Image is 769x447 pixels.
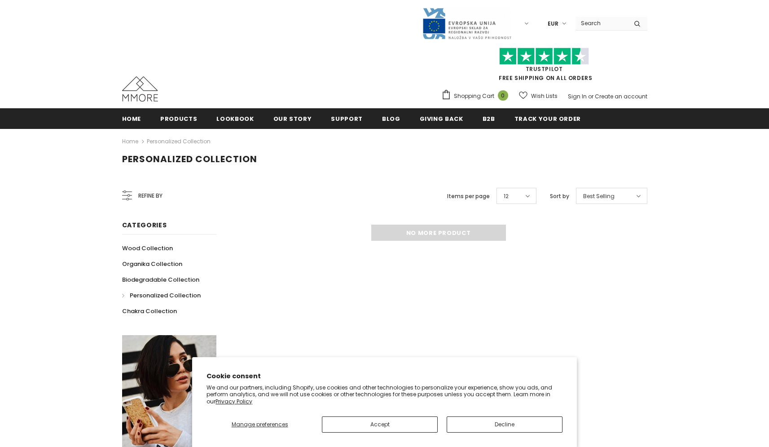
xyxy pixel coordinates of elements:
span: Track your order [514,115,581,123]
a: Create an account [595,93,647,100]
button: Accept [322,416,438,433]
span: Giving back [420,115,463,123]
a: Sign In [568,93,587,100]
span: Shopping Cart [454,92,494,101]
span: or [588,93,593,100]
label: Sort by [550,192,569,201]
span: 12 [504,192,509,201]
a: Blog [382,108,400,128]
a: Trustpilot [526,65,563,73]
input: Search Site [576,17,627,30]
span: Our Story [273,115,312,123]
button: Decline [447,416,562,433]
a: Wood Collection [122,240,173,256]
span: 0 [498,90,508,101]
a: Lookbook [216,108,254,128]
a: Home [122,108,141,128]
span: Personalized Collection [122,153,257,165]
a: Our Story [273,108,312,128]
a: Chakra Collection [122,303,177,319]
span: EUR [548,19,558,28]
span: Biodegradable Collection [122,275,199,284]
button: Manage preferences [207,416,313,433]
a: Shopping Cart 0 [441,89,513,103]
span: Manage preferences [232,420,288,428]
span: Products [160,115,197,123]
a: Track your order [514,108,581,128]
p: We and our partners, including Shopify, use cookies and other technologies to personalize your ex... [207,384,562,405]
img: Javni Razpis [422,7,512,40]
a: Home [122,136,138,147]
a: Organika Collection [122,256,182,272]
a: Wish Lists [519,88,558,104]
span: Personalized Collection [130,291,201,300]
a: Biodegradable Collection [122,272,199,288]
img: Trust Pilot Stars [499,48,589,65]
img: MMORE Cases [122,76,158,102]
a: B2B [483,108,495,128]
a: Giving back [420,108,463,128]
span: FREE SHIPPING ON ALL ORDERS [441,52,647,82]
a: Personalized Collection [147,137,211,145]
a: Javni Razpis [422,19,512,27]
a: Personalized Collection [122,288,201,303]
h2: Cookie consent [207,372,562,381]
span: Chakra Collection [122,307,177,315]
a: support [331,108,363,128]
span: Blog [382,115,400,123]
span: Wood Collection [122,244,173,252]
span: Categories [122,221,167,230]
span: Organika Collection [122,260,182,268]
span: B2B [483,115,495,123]
a: Privacy Policy [215,398,252,405]
span: Lookbook [216,115,254,123]
a: Products [160,108,197,128]
span: Refine by [138,191,163,201]
span: Best Selling [583,192,615,201]
label: Items per page [447,192,490,201]
span: Wish Lists [531,92,558,101]
span: support [331,115,363,123]
span: Home [122,115,141,123]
